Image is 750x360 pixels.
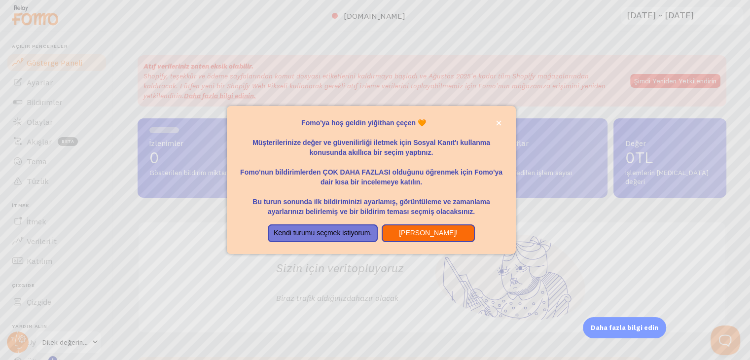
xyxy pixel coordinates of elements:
[382,224,475,242] button: [PERSON_NAME]!
[591,324,658,331] font: Daha fazla bilgi edin
[301,119,426,127] font: Fomo'ya hoş geldin yiğithan çeçen 🧡
[399,229,458,237] font: [PERSON_NAME]!
[274,229,372,237] font: Kendi turumu seçmek istiyorum.
[252,139,490,156] font: Müşterilerinize değer ve güvenilirliği iletmek için Sosyal Kanıt'ı kullanma konusunda akıllıca bi...
[252,198,490,216] font: Bu turun sonunda ilk bildiriminizi ayarlamış, görüntüleme ve zamanlama ayarlarınızı belirlemiş ve...
[583,317,666,338] div: Daha fazla bilgi edin
[268,224,378,242] button: Kendi turumu seçmek istiyorum.
[240,168,502,186] font: Fomo'nun bildirimlerden ÇOK DAHA FAZLASI olduğunu öğrenmek için Fomo'ya dair kısa bir incelemeye ...
[227,106,516,254] div: Fomo'ya hoş geldiniz, yiğithan çeçen 🧡Müşterilerinize değer ve güvenilirlik iletmek için Sosyal K...
[494,118,504,128] button: kapalı,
